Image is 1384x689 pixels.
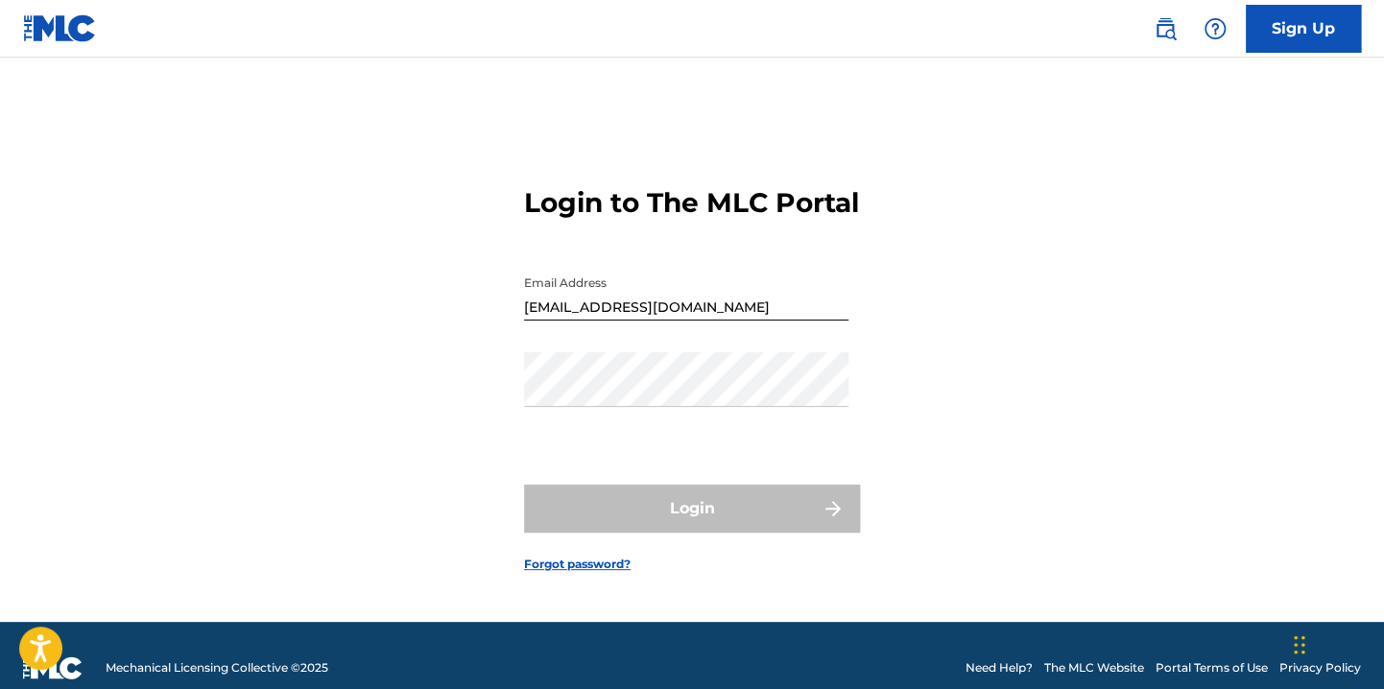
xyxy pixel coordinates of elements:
a: Public Search [1146,10,1184,48]
div: Widget de chat [1288,597,1384,689]
span: Mechanical Licensing Collective © 2025 [106,659,328,677]
img: MLC Logo [23,14,97,42]
a: Privacy Policy [1279,659,1361,677]
a: The MLC Website [1044,659,1144,677]
img: logo [23,656,83,679]
a: Need Help? [966,659,1033,677]
iframe: Chat Widget [1288,597,1384,689]
div: Help [1196,10,1234,48]
div: Glisser [1294,616,1305,674]
h3: Login to The MLC Portal [524,186,859,220]
img: help [1204,17,1227,40]
a: Sign Up [1246,5,1361,53]
img: search [1154,17,1177,40]
a: Portal Terms of Use [1156,659,1268,677]
a: Forgot password? [524,556,631,573]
